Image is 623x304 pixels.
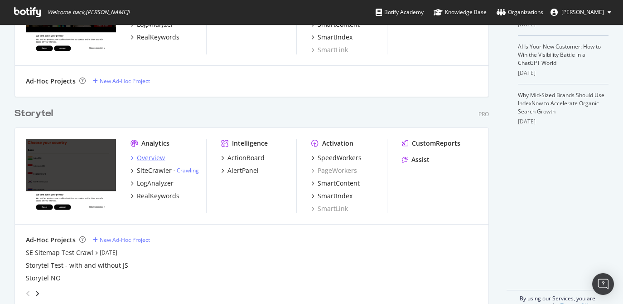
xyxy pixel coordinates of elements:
[137,33,179,42] div: RealKeywords
[311,166,357,175] a: PageWorkers
[93,77,150,85] a: New Ad-Hoc Project
[26,261,128,270] a: Storytel Test - with and without JS
[174,167,199,174] div: -
[434,8,487,17] div: Knowledge Base
[137,179,174,188] div: LogAnalyzer
[311,179,360,188] a: SmartContent
[22,286,34,301] div: angle-left
[100,249,117,256] a: [DATE]
[318,179,360,188] div: SmartContent
[26,77,76,86] div: Ad-Hoc Projects
[26,248,93,257] a: SE Sitemap Test Crawl
[14,107,53,120] div: Storytel
[227,166,259,175] div: AlertPanel
[311,191,353,201] a: SmartIndex
[137,191,179,201] div: RealKeywords
[412,139,460,148] div: CustomReports
[141,139,169,148] div: Analytics
[318,153,362,162] div: SpeedWorkers
[130,153,165,162] a: Overview
[543,5,618,20] button: [PERSON_NAME]
[26,235,76,245] div: Ad-Hoc Projects
[177,167,199,174] a: Crawling
[402,139,460,148] a: CustomReports
[48,9,130,16] span: Welcome back, [PERSON_NAME] !
[518,91,604,115] a: Why Mid-Sized Brands Should Use IndexNow to Accelerate Organic Search Growth
[322,139,353,148] div: Activation
[137,166,172,175] div: SiteCrawler
[221,153,265,162] a: ActionBoard
[402,155,430,164] a: Assist
[137,153,165,162] div: Overview
[130,191,179,201] a: RealKeywords
[100,77,150,85] div: New Ad-Hoc Project
[26,274,61,283] a: Storytel NO
[130,179,174,188] a: LogAnalyzer
[376,8,424,17] div: Botify Academy
[93,236,150,244] a: New Ad-Hoc Project
[478,110,489,118] div: Pro
[26,139,116,211] img: www.storytel.com
[100,236,150,244] div: New Ad-Hoc Project
[232,139,268,148] div: Intelligence
[227,153,265,162] div: ActionBoard
[561,8,604,16] span: Axel af Petersens
[518,43,601,67] a: AI Is Your New Customer: How to Win the Visibility Battle in a ChatGPT World
[311,153,362,162] a: SpeedWorkers
[497,8,543,17] div: Organizations
[14,107,57,120] a: Storytel
[318,33,353,42] div: SmartIndex
[518,69,609,77] div: [DATE]
[592,273,614,295] div: Open Intercom Messenger
[518,118,609,126] div: [DATE]
[311,204,348,213] a: SmartLink
[311,33,353,42] a: SmartIndex
[318,191,353,201] div: SmartIndex
[411,155,430,164] div: Assist
[221,166,259,175] a: AlertPanel
[130,166,199,175] a: SiteCrawler- Crawling
[34,289,40,298] div: angle-right
[311,45,348,54] a: SmartLink
[130,33,179,42] a: RealKeywords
